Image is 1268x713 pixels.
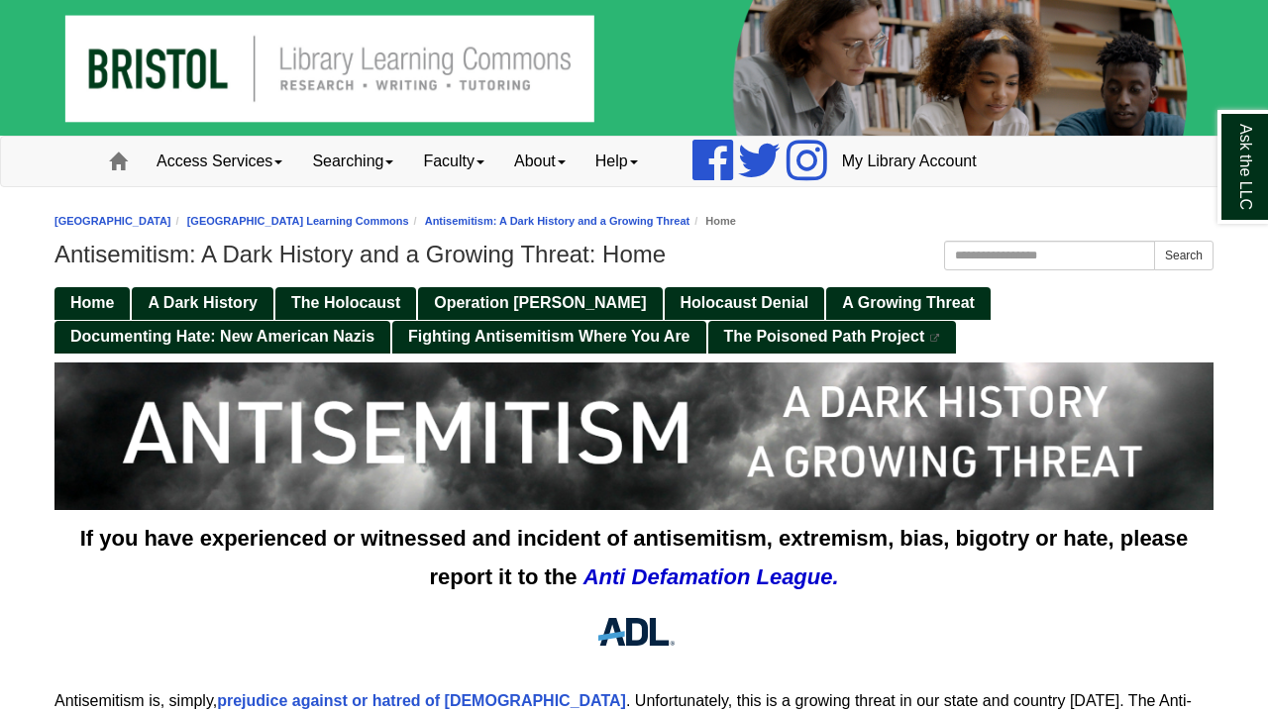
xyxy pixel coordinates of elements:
[583,564,839,589] a: Anti Defamation League.
[425,215,690,227] a: Antisemitism: A Dark History and a Growing Threat
[827,137,992,186] a: My Library Account
[217,692,626,709] a: prejudice against or hatred of [DEMOGRAPHIC_DATA]
[408,328,689,345] span: Fighting Antisemitism Where You Are
[54,287,130,320] a: Home
[54,362,1214,510] img: Antisemitism, a dark history, a growing threat
[70,294,114,311] span: Home
[708,321,957,354] a: The Poisoned Path Project
[148,294,258,311] span: A Dark History
[418,287,662,320] a: Operation [PERSON_NAME]
[681,294,809,311] span: Holocaust Denial
[408,137,499,186] a: Faculty
[54,321,390,354] a: Documenting Hate: New American Nazis
[434,294,646,311] span: Operation [PERSON_NAME]
[142,137,297,186] a: Access Services
[1154,241,1214,270] button: Search
[724,328,925,345] span: The Poisoned Path Project
[392,321,705,354] a: Fighting Antisemitism Where You Are
[132,287,273,320] a: A Dark History
[665,287,825,320] a: Holocaust Denial
[499,137,581,186] a: About
[54,285,1214,353] div: Guide Pages
[929,334,941,343] i: This link opens in a new window
[70,328,374,345] span: Documenting Hate: New American Nazis
[54,241,1214,268] h1: Antisemitism: A Dark History and a Growing Threat: Home
[291,294,400,311] span: The Holocaust
[756,564,838,589] strong: League.
[187,215,409,227] a: [GEOGRAPHIC_DATA] Learning Commons
[583,564,751,589] i: Anti Defamation
[842,294,975,311] span: A Growing Threat
[80,526,1189,589] span: If you have experienced or witnessed and incident of antisemitism, extremism, bias, bigotry or ha...
[54,212,1214,231] nav: breadcrumb
[587,606,682,658] img: ADL
[826,287,991,320] a: A Growing Threat
[689,212,736,231] li: Home
[54,215,171,227] a: [GEOGRAPHIC_DATA]
[275,287,416,320] a: The Holocaust
[581,137,653,186] a: Help
[297,137,408,186] a: Searching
